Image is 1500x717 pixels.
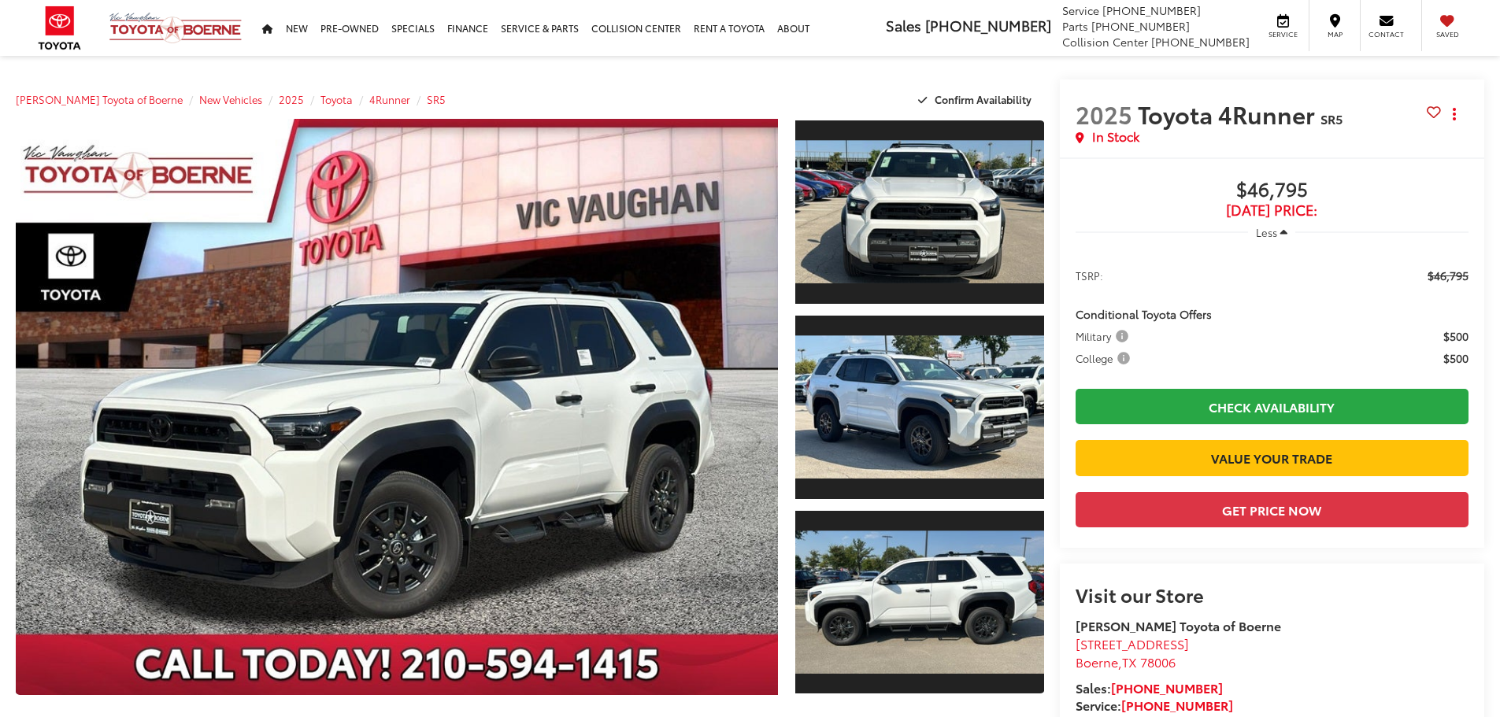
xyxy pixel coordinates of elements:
h2: Visit our Store [1076,584,1469,604]
img: 2025 Toyota 4Runner SR5 [792,336,1046,479]
a: Expand Photo 2 [795,314,1044,501]
span: 2025 [1076,97,1132,131]
span: [PHONE_NUMBER] [1091,18,1190,34]
span: In Stock [1092,128,1139,146]
span: [DATE] Price: [1076,202,1469,218]
a: Value Your Trade [1076,440,1469,475]
a: [PHONE_NUMBER] [1111,678,1223,697]
span: [STREET_ADDRESS] [1076,634,1189,652]
a: [STREET_ADDRESS] Boerne,TX 78006 [1076,634,1189,671]
span: Collision Center [1062,34,1148,50]
a: Expand Photo 0 [16,119,778,695]
span: Boerne [1076,652,1118,671]
strong: Service: [1076,696,1233,714]
strong: Sales: [1076,678,1223,697]
span: [PHONE_NUMBER] [925,15,1051,35]
span: 78006 [1140,652,1176,671]
span: Service [1062,2,1099,18]
a: SR5 [427,92,446,106]
a: 4Runner [369,92,410,106]
span: $500 [1443,350,1469,366]
span: Saved [1430,29,1465,39]
span: Sales [886,15,921,35]
span: Conditional Toyota Offers [1076,306,1212,322]
span: Less [1256,225,1277,239]
span: $46,795 [1428,268,1469,283]
img: 2025 Toyota 4Runner SR5 [792,141,1046,283]
button: Confirm Availability [909,86,1044,113]
span: TX [1122,652,1137,671]
span: TSRP: [1076,268,1103,283]
span: Map [1317,29,1352,39]
a: [PERSON_NAME] Toyota of Boerne [16,92,183,106]
span: Service [1265,29,1301,39]
span: , [1076,652,1176,671]
a: Toyota [320,92,353,106]
a: 2025 [279,92,304,106]
span: Contact [1369,29,1404,39]
a: Check Availability [1076,389,1469,424]
button: Less [1248,218,1295,246]
a: [PHONE_NUMBER] [1121,696,1233,714]
span: SR5 [1320,109,1343,128]
span: Parts [1062,18,1088,34]
button: Military [1076,328,1134,344]
img: 2025 Toyota 4Runner SR5 [8,116,785,698]
span: Toyota 4Runner [1138,97,1320,131]
span: [PHONE_NUMBER] [1151,34,1250,50]
span: dropdown dots [1453,108,1456,120]
button: College [1076,350,1135,366]
button: Actions [1441,100,1469,128]
span: $500 [1443,328,1469,344]
span: College [1076,350,1133,366]
span: $46,795 [1076,179,1469,202]
img: Vic Vaughan Toyota of Boerne [109,12,243,44]
button: Get Price Now [1076,492,1469,527]
a: New Vehicles [199,92,262,106]
span: Military [1076,328,1131,344]
span: [PHONE_NUMBER] [1102,2,1201,18]
a: Expand Photo 1 [795,119,1044,305]
img: 2025 Toyota 4Runner SR5 [792,530,1046,673]
a: Expand Photo 3 [795,509,1044,696]
strong: [PERSON_NAME] Toyota of Boerne [1076,616,1281,634]
span: Confirm Availability [935,92,1031,106]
